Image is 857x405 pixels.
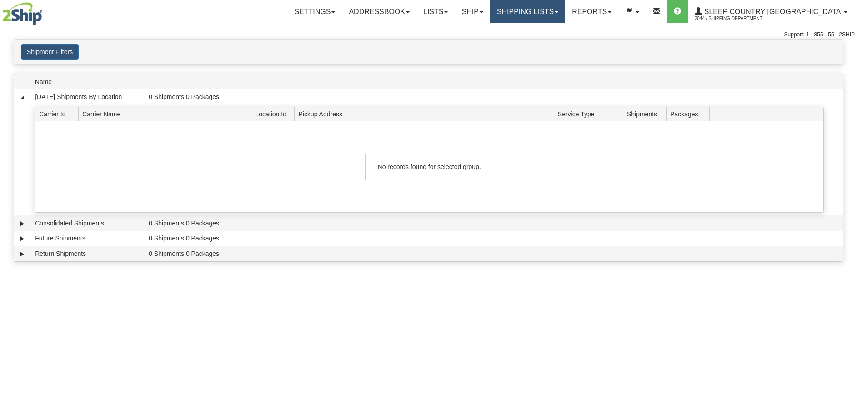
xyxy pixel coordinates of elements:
a: Shipping lists [490,0,565,23]
a: Expand [18,250,27,259]
td: Future Shipments [31,231,145,246]
a: Expand [18,219,27,228]
a: Addressbook [342,0,416,23]
span: Pickup Address [298,107,554,121]
span: Service Type [558,107,623,121]
td: 0 Shipments 0 Packages [145,89,843,105]
td: 0 Shipments 0 Packages [145,231,843,246]
span: Packages [670,107,709,121]
div: No records found for selected group. [365,154,493,180]
button: Shipment Filters [21,44,79,60]
span: Sleep Country [GEOGRAPHIC_DATA] [702,8,843,15]
td: [DATE] Shipments By Location [31,89,145,105]
td: Consolidated Shipments [31,215,145,231]
a: Sleep Country [GEOGRAPHIC_DATA] 2044 / Shipping department [688,0,854,23]
a: Collapse [18,93,27,102]
div: Support: 1 - 855 - 55 - 2SHIP [2,31,855,39]
span: 2044 / Shipping department [695,14,763,23]
span: Name [35,75,145,89]
img: logo2044.jpg [2,2,42,25]
td: 0 Shipments 0 Packages [145,246,843,261]
td: Return Shipments [31,246,145,261]
span: Carrier Id [39,107,78,121]
a: Reports [565,0,618,23]
span: Carrier Name [82,107,251,121]
a: Lists [416,0,455,23]
a: Expand [18,234,27,243]
a: Settings [287,0,342,23]
span: Location Id [255,107,294,121]
td: 0 Shipments 0 Packages [145,215,843,231]
a: Ship [455,0,490,23]
span: Shipments [627,107,666,121]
